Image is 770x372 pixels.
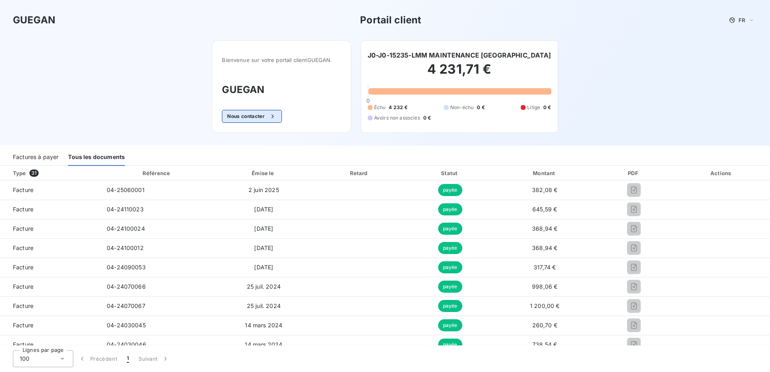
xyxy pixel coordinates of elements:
span: 04-24090053 [107,264,146,271]
span: 04-24030046 [107,341,146,348]
span: 317,74 € [534,264,556,271]
span: Facture [6,302,94,310]
span: payée [438,242,462,254]
span: payée [438,300,462,312]
h2: 4 231,71 € [368,61,551,85]
span: Facture [6,321,94,329]
span: Facture [6,244,94,252]
div: Tous les documents [68,149,125,166]
span: payée [438,223,462,235]
span: Non-échu [450,104,474,111]
span: 1 [127,355,129,363]
h3: Portail client [360,13,421,27]
span: [DATE] [254,244,273,251]
button: Nous contacter [222,110,282,123]
button: 1 [122,350,134,367]
span: Bienvenue sur votre portail client GUEGAN . [222,57,341,63]
span: Facture [6,225,94,233]
span: Facture [6,283,94,291]
div: Retard [315,169,404,177]
span: 31 [29,169,39,177]
span: Échu [374,104,386,111]
button: Précédent [73,350,122,367]
span: 2 juin 2025 [248,186,279,193]
h3: GUEGAN [13,13,55,27]
span: Facture [6,263,94,271]
div: Factures à payer [13,149,58,166]
span: payée [438,261,462,273]
div: Statut [407,169,493,177]
span: 100 [20,355,29,363]
span: 04-24100024 [107,225,145,232]
span: [DATE] [254,206,273,213]
span: 25 juil. 2024 [247,283,281,290]
span: FR [739,17,745,23]
span: 04-24070066 [107,283,146,290]
h3: GUEGAN [222,83,341,97]
span: Litige [527,104,540,111]
span: payée [438,339,462,351]
span: Avoirs non associés [374,114,420,122]
span: 04-24030045 [107,322,146,329]
button: Suivant [134,350,174,367]
span: 0 € [423,114,431,122]
div: Actions [675,169,768,177]
h6: J0-J0-15235-LMM MAINTENANCE [GEOGRAPHIC_DATA] [368,50,551,60]
span: Facture [6,186,94,194]
span: 25 juil. 2024 [247,302,281,309]
span: 0 € [543,104,551,111]
span: 4 232 € [389,104,408,111]
span: 14 mars 2024 [245,341,282,348]
div: Émise le [215,169,312,177]
span: [DATE] [254,225,273,232]
span: 738,54 € [532,341,557,348]
span: 0 € [477,104,484,111]
span: payée [438,319,462,331]
span: 368,94 € [532,225,557,232]
span: 998,06 € [532,283,557,290]
span: Facture [6,341,94,349]
span: payée [438,281,462,293]
span: 1 200,00 € [530,302,560,309]
span: 0 [366,97,370,104]
span: 04-24110023 [107,206,144,213]
span: payée [438,203,462,215]
span: 04-25060001 [107,186,145,193]
span: 260,70 € [532,322,557,329]
span: payée [438,184,462,196]
div: Type [8,169,99,177]
span: 368,94 € [532,244,557,251]
div: Montant [497,169,593,177]
span: 382,08 € [532,186,557,193]
div: Référence [143,170,170,176]
span: [DATE] [254,264,273,271]
span: 645,59 € [532,206,557,213]
span: 14 mars 2024 [245,322,282,329]
div: PDF [596,169,672,177]
span: 04-24070067 [107,302,145,309]
span: Facture [6,205,94,213]
span: 04-24100012 [107,244,144,251]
